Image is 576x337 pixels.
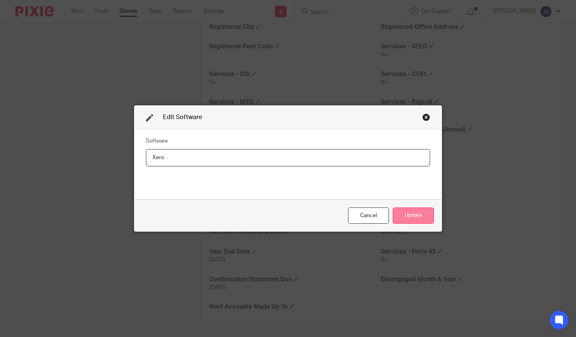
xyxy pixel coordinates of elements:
[422,113,430,121] div: Close this dialog window
[163,114,202,120] span: Edit Software
[393,208,434,224] button: Update
[146,149,430,166] input: Software
[146,137,168,145] label: Software
[348,208,389,224] div: Close this dialog window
